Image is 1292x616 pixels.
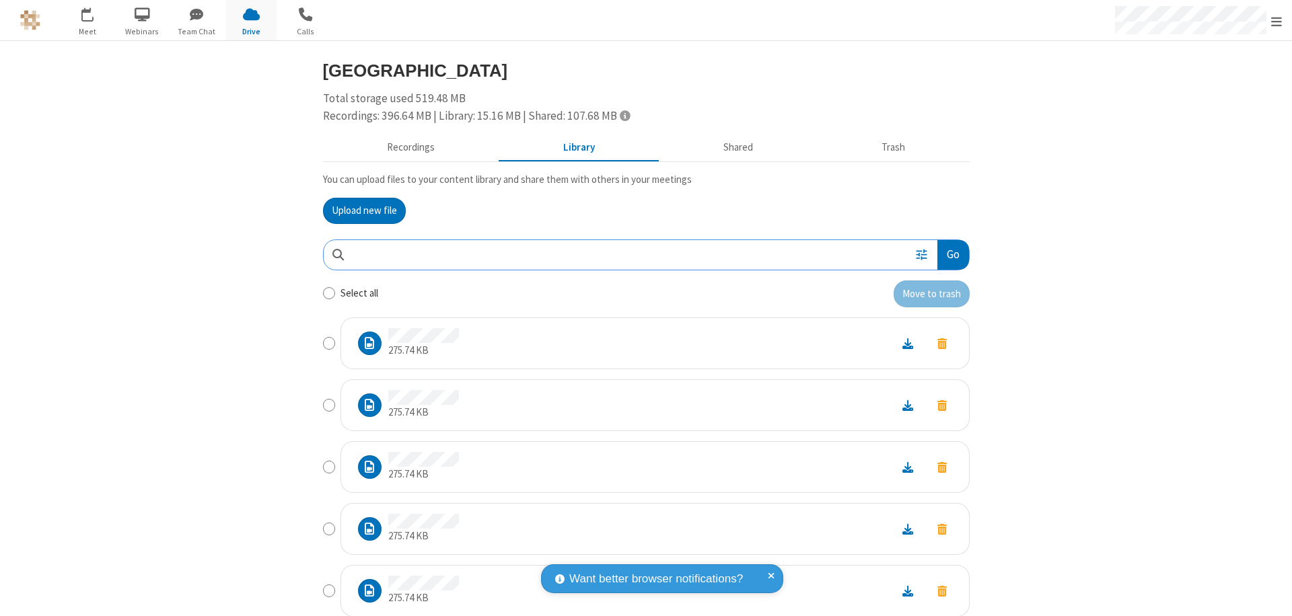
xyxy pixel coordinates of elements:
[20,10,40,30] img: QA Selenium DO NOT DELETE OR CHANGE
[323,135,499,161] button: Recorded meetings
[569,570,743,588] span: Want better browser notifications?
[894,280,970,307] button: Move to trash
[659,135,818,161] button: Shared during meetings
[937,240,968,270] button: Go
[388,405,459,420] p: 275.74 KB
[388,590,459,606] p: 275.74 KB
[925,582,959,600] button: Move to trash
[890,583,925,599] a: Download file
[818,135,970,161] button: Trash
[323,108,970,125] div: Recordings: 396.64 MB | Library: 15.16 MB | Shared: 107.68 MB
[323,198,406,225] button: Upload new file
[91,7,100,17] div: 1
[63,26,113,38] span: Meet
[281,26,331,38] span: Calls
[340,286,378,301] label: Select all
[925,520,959,538] button: Move to trash
[925,396,959,414] button: Move to trash
[620,110,630,121] span: Totals displayed include files that have been moved to the trash.
[226,26,277,38] span: Drive
[388,467,459,482] p: 275.74 KB
[323,90,970,124] div: Total storage used 519.48 MB
[117,26,168,38] span: Webinars
[323,61,970,80] h3: [GEOGRAPHIC_DATA]
[890,336,925,351] a: Download file
[925,458,959,476] button: Move to trash
[890,397,925,413] a: Download file
[499,135,659,161] button: Content library
[388,343,459,358] p: 275.74 KB
[890,521,925,537] a: Download file
[172,26,222,38] span: Team Chat
[925,334,959,352] button: Move to trash
[388,529,459,544] p: 275.74 KB
[323,172,970,188] p: You can upload files to your content library and share them with others in your meetings
[890,459,925,475] a: Download file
